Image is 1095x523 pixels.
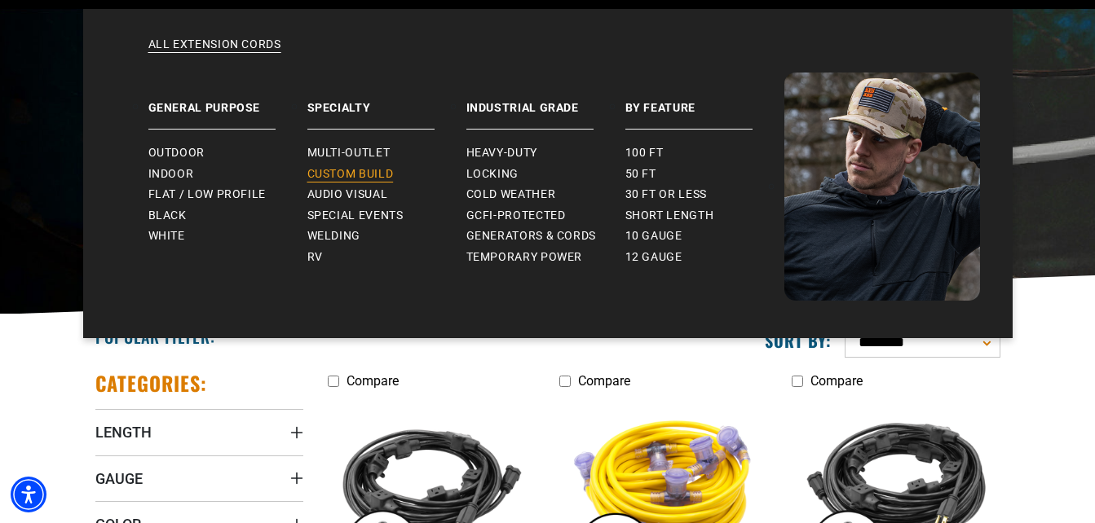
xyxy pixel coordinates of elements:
[307,226,466,247] a: Welding
[466,143,625,164] a: Heavy-Duty
[307,205,466,226] a: Special Events
[307,146,391,160] span: Multi-Outlet
[625,247,784,268] a: 12 gauge
[466,164,625,185] a: Locking
[466,73,625,130] a: Industrial Grade
[148,209,187,223] span: Black
[148,167,194,182] span: Indoor
[625,73,784,130] a: By Feature
[11,477,46,512] div: Accessibility Menu
[466,247,625,268] a: Temporary Power
[625,164,784,185] a: 50 ft
[148,143,307,164] a: Outdoor
[95,326,215,347] h2: Popular Filter:
[625,229,682,244] span: 10 gauge
[625,226,784,247] a: 10 gauge
[466,226,625,247] a: Generators & Cords
[95,409,303,455] summary: Length
[784,73,980,301] img: Bad Ass Extension Cords
[347,373,399,389] span: Compare
[466,209,566,223] span: GCFI-Protected
[466,229,597,244] span: Generators & Cords
[307,73,466,130] a: Specialty
[307,164,466,185] a: Custom Build
[148,205,307,226] a: Black
[148,226,307,247] a: White
[307,209,404,223] span: Special Events
[625,187,707,202] span: 30 ft or less
[466,187,556,202] span: Cold Weather
[625,143,784,164] a: 100 ft
[625,167,656,182] span: 50 ft
[466,205,625,226] a: GCFI-Protected
[148,187,267,202] span: Flat / Low Profile
[116,37,980,73] a: All Extension Cords
[625,250,682,265] span: 12 gauge
[148,164,307,185] a: Indoor
[148,146,205,160] span: Outdoor
[466,250,583,265] span: Temporary Power
[625,184,784,205] a: 30 ft or less
[466,184,625,205] a: Cold Weather
[307,187,388,202] span: Audio Visual
[148,73,307,130] a: General Purpose
[307,184,466,205] a: Audio Visual
[95,455,303,501] summary: Gauge
[625,209,714,223] span: Short Length
[466,146,537,160] span: Heavy-Duty
[307,247,466,268] a: RV
[95,371,208,396] h2: Categories:
[95,423,152,442] span: Length
[765,330,832,351] label: Sort by:
[625,146,664,160] span: 100 ft
[307,229,360,244] span: Welding
[95,469,143,488] span: Gauge
[148,184,307,205] a: Flat / Low Profile
[307,250,323,265] span: RV
[578,373,630,389] span: Compare
[307,143,466,164] a: Multi-Outlet
[625,205,784,226] a: Short Length
[307,167,394,182] span: Custom Build
[810,373,863,389] span: Compare
[466,167,519,182] span: Locking
[148,229,185,244] span: White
